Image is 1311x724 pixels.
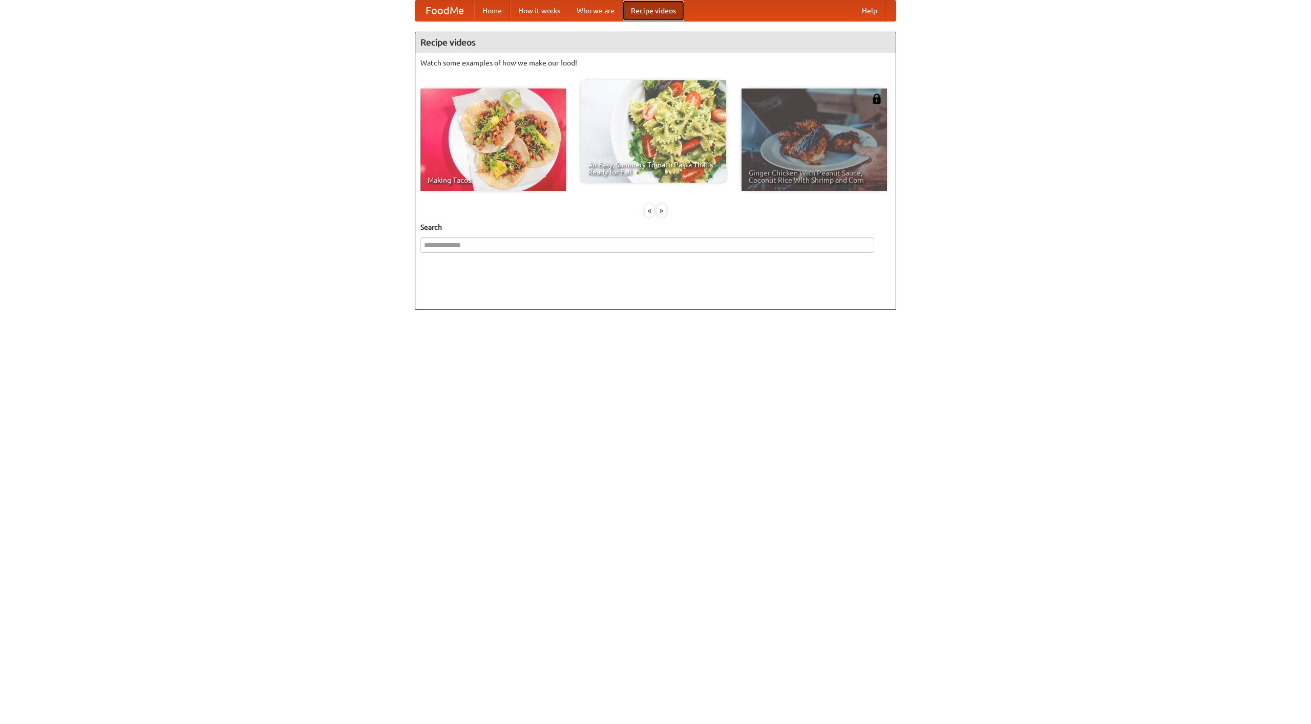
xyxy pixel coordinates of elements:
a: An Easy, Summery Tomato Pasta That's Ready for Fall [581,80,726,183]
img: 483408.png [872,94,882,104]
a: Recipe videos [623,1,684,21]
span: Making Tacos [428,177,559,184]
a: Home [474,1,510,21]
h5: Search [420,222,891,232]
span: An Easy, Summery Tomato Pasta That's Ready for Fall [588,161,719,175]
a: Help [854,1,885,21]
a: FoodMe [415,1,474,21]
a: Making Tacos [420,89,566,191]
h4: Recipe videos [415,32,896,53]
p: Watch some examples of how we make our food! [420,58,891,68]
a: How it works [510,1,568,21]
div: « [645,204,654,217]
div: » [657,204,666,217]
a: Who we are [568,1,623,21]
